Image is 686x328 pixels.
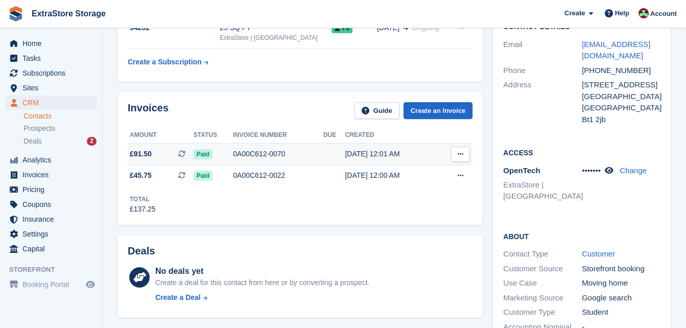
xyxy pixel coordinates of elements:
div: Total [130,195,156,204]
a: menu [5,81,97,95]
div: [DATE] 12:01 AM [345,149,437,159]
div: 94262 [128,22,220,33]
span: Help [615,8,629,18]
a: Customer [582,249,615,258]
span: Storefront [9,265,102,275]
div: [STREET_ADDRESS] [582,79,660,91]
a: menu [5,66,97,80]
div: [PHONE_NUMBER] [582,65,660,77]
div: Customer Type [503,307,582,318]
a: Change [620,166,647,175]
th: Status [194,127,233,144]
a: ExtraStore Storage [28,5,110,22]
a: Deals 2 [23,136,97,147]
span: Deals [23,136,42,146]
div: Moving home [582,277,660,289]
span: Paid [194,171,212,181]
span: Settings [22,227,84,241]
span: [DATE] [377,22,399,33]
div: No deals yet [155,265,369,277]
span: Capital [22,242,84,256]
div: Create a Subscription [128,57,202,67]
a: menu [5,182,97,197]
div: Google search [582,292,660,304]
a: menu [5,227,97,241]
span: Prospects [23,124,55,133]
a: menu [5,96,97,110]
div: Use Case [503,277,582,289]
div: 25 SQ FT [220,22,332,33]
img: stora-icon-8386f47178a22dfd0bd8f6a31ec36ba5ce8667c1dd55bd0f319d3a0aa187defe.svg [8,6,23,21]
span: £91.50 [130,149,152,159]
div: Phone [503,65,582,77]
a: menu [5,168,97,182]
div: Storefront booking [582,263,660,275]
span: Create [564,8,585,18]
th: Amount [128,127,194,144]
th: Due [323,127,345,144]
div: £137.25 [130,204,156,215]
span: Account [650,9,677,19]
h2: Deals [128,245,155,257]
a: menu [5,212,97,226]
a: [EMAIL_ADDRESS][DOMAIN_NAME] [582,40,650,60]
span: Insurance [22,212,84,226]
div: Create a Deal [155,292,201,303]
div: 0A00C612-0070 [233,149,323,159]
a: Prospects [23,123,97,134]
span: Paid [194,149,212,159]
div: [DATE] 12:00 AM [345,170,437,181]
img: Chelsea Parker [638,8,649,18]
span: Pricing [22,182,84,197]
span: Booking Portal [22,277,84,292]
span: Sites [22,81,84,95]
div: Email [503,39,582,62]
div: [GEOGRAPHIC_DATA] [582,102,660,114]
span: Tasks [22,51,84,65]
span: £45.75 [130,170,152,181]
a: Preview store [84,278,97,291]
span: Invoices [22,168,84,182]
div: Contact Type [503,248,582,260]
a: menu [5,36,97,51]
a: menu [5,153,97,167]
div: ExtraStore | [GEOGRAPHIC_DATA] [220,33,332,42]
h2: Access [503,147,660,157]
div: [GEOGRAPHIC_DATA] [582,91,660,103]
a: Guide [354,102,399,119]
span: Subscriptions [22,66,84,80]
a: Contacts [23,111,97,121]
span: Coupons [22,197,84,212]
span: Home [22,36,84,51]
span: Analytics [22,153,84,167]
a: Create a Deal [155,292,369,303]
a: menu [5,197,97,212]
span: CRM [22,96,84,110]
li: ExtraStore | [GEOGRAPHIC_DATA] [503,179,582,202]
a: Create an Invoice [404,102,473,119]
h2: About [503,231,660,241]
th: Created [345,127,437,144]
div: 2 [87,137,97,146]
span: F6 [332,23,352,33]
span: Ongoing [412,24,439,32]
a: Create a Subscription [128,53,208,72]
div: Customer Source [503,263,582,275]
div: Create a deal for this contact from here or by converting a prospect. [155,277,369,288]
a: menu [5,242,97,256]
div: Marketing Source [503,292,582,304]
span: ••••••• [582,166,601,175]
a: menu [5,277,97,292]
th: Invoice number [233,127,323,144]
div: Bt1 2jb [582,114,660,126]
div: Student [582,307,660,318]
a: menu [5,51,97,65]
span: OpenTech [503,166,540,175]
div: Address [503,79,582,125]
h2: Invoices [128,102,169,119]
div: 0A00C612-0022 [233,170,323,181]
